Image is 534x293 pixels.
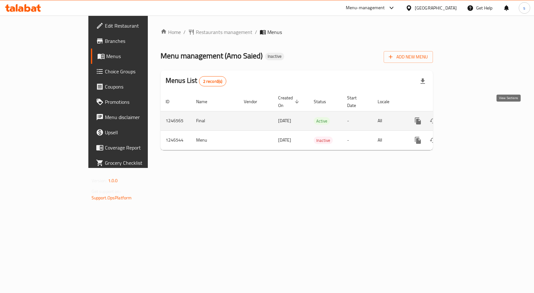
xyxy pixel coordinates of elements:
[405,92,476,111] th: Actions
[244,98,265,105] span: Vendor
[265,53,284,60] div: Inactive
[105,159,173,167] span: Grocery Checklist
[384,51,433,63] button: Add New Menu
[91,140,178,155] a: Coverage Report
[91,79,178,94] a: Coupons
[105,83,173,90] span: Coupons
[346,4,385,12] div: Menu-management
[91,110,178,125] a: Menu disclaimer
[196,98,216,105] span: Name
[161,28,433,36] nav: breadcrumb
[191,111,239,130] td: Final
[373,130,405,150] td: All
[389,53,428,61] span: Add New Menu
[410,113,426,129] button: more
[105,113,173,121] span: Menu disclaimer
[108,176,118,185] span: 1.0.0
[91,49,178,64] a: Menus
[106,52,173,60] span: Menus
[91,33,178,49] a: Branches
[415,74,430,89] div: Export file
[91,125,178,140] a: Upsell
[91,94,178,110] a: Promotions
[91,64,178,79] a: Choice Groups
[347,94,365,109] span: Start Date
[415,4,457,11] div: [GEOGRAPHIC_DATA]
[342,111,373,130] td: -
[314,98,334,105] span: Status
[91,18,178,33] a: Edit Restaurant
[314,117,330,125] span: Active
[105,98,173,106] span: Promotions
[199,76,227,86] div: Total records count
[91,155,178,170] a: Grocery Checklist
[314,137,333,144] span: Inactive
[161,49,263,63] span: Menu management ( Amo Saied )
[342,130,373,150] td: -
[255,28,257,36] li: /
[166,76,226,86] h2: Menus List
[105,22,173,30] span: Edit Restaurant
[523,4,525,11] span: s
[161,92,476,150] table: enhanced table
[373,111,405,130] td: All
[92,187,121,196] span: Get support on:
[92,176,107,185] span: Version:
[191,130,239,150] td: Menu
[426,133,441,148] button: Change Status
[183,28,186,36] li: /
[278,136,291,144] span: [DATE]
[188,28,252,36] a: Restaurants management
[278,117,291,125] span: [DATE]
[267,28,282,36] span: Menus
[410,133,426,148] button: more
[426,113,441,129] button: Change Status
[199,78,226,84] span: 2 record(s)
[105,68,173,75] span: Choice Groups
[196,28,252,36] span: Restaurants management
[105,37,173,45] span: Branches
[378,98,398,105] span: Locale
[278,94,301,109] span: Created On
[92,194,132,202] a: Support.OpsPlatform
[105,129,173,136] span: Upsell
[105,144,173,151] span: Coverage Report
[265,54,284,59] span: Inactive
[166,98,178,105] span: ID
